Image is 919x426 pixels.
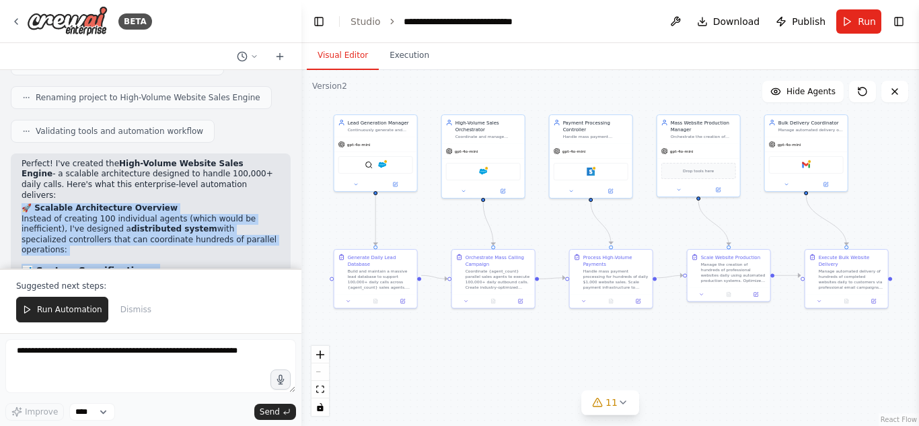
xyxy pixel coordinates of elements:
[764,114,848,192] div: Bulk Delivery CoordinatorManage automated delivery of completed websites to hundreds of customers...
[379,42,440,70] button: Execution
[307,42,379,70] button: Visual Editor
[231,48,264,65] button: Switch to previous chat
[807,180,845,188] button: Open in side panel
[862,297,885,306] button: Open in side panel
[269,48,291,65] button: Start a new chat
[118,13,152,30] div: BETA
[805,249,889,309] div: Execute Bulk Website DeliveryManage automated delivery of hundreds of completed websites daily to...
[365,161,373,169] img: SerperDevTool
[311,398,329,416] button: toggle interactivity
[16,297,108,322] button: Run Automation
[597,297,625,306] button: No output available
[583,269,649,290] div: Handle mass payment processing for hundreds of daily $1,000 website sales. Scale payment infrastr...
[563,134,628,139] div: Handle mass payment processing for hundreds of daily conversions at $1,000 each. Manage Stripe in...
[587,202,614,244] g: Edge from 003dc6ca-6b80-41ec-8e5d-1562c18dde46 to 35b11419-2ae0-426e-8875-266a426c77d0
[270,369,291,390] button: Click to speak your automation idea
[334,249,418,309] div: Generate Daily Lead DatabaseBuild and maintain a massive lead database to support 100,000+ daily ...
[260,406,280,417] span: Send
[687,249,771,302] div: Scale Website ProductionManage the creation of hundreds of professional websites daily using auto...
[858,15,876,28] span: Run
[701,254,760,260] div: Scale Website Production
[695,201,732,246] g: Edge from d8d3b503-bcc3-4d9a-8248-495845917b90 to 192d83a6-b498-48ce-bd31-b16060cd9bc8
[455,134,521,139] div: Coordinate and manage {agent_count} parallel sales agents making 1,000 calls each daily. Create o...
[539,275,565,283] g: Edge from cb3150d2-cb14-488f-ac6d-d8986812ff56 to 35b11419-2ae0-426e-8875-266a426c77d0
[361,297,390,306] button: No output available
[348,119,413,126] div: Lead Generation Manager
[713,15,760,28] span: Download
[131,224,217,234] strong: distributed system
[348,127,413,133] div: Continuously generate and maintain a database of {daily_lead_quota} qualified small business lead...
[466,254,531,267] div: Orchestrate Mass Calling Campaign
[479,297,507,306] button: No output available
[802,161,810,169] img: Gmail
[583,254,649,267] div: Process High-Volume Payments
[701,262,766,283] div: Manage the creation of hundreds of professional websites daily using automated production systems...
[378,161,386,169] img: Salesforce
[581,390,639,415] button: 11
[509,297,531,306] button: Open in side panel
[27,6,108,36] img: Logo
[770,9,831,34] button: Publish
[587,168,595,176] img: Stripe
[391,297,414,306] button: Open in side panel
[37,304,102,315] span: Run Automation
[254,404,296,420] button: Send
[348,254,413,267] div: Generate Daily Lead Database
[5,403,64,421] button: Improve
[562,149,586,154] span: gpt-4o-mini
[714,291,743,299] button: No output available
[466,269,531,290] div: Coordinate {agent_count} parallel sales agents to execute 100,000+ daily outbound calls. Create i...
[484,187,522,195] button: Open in side panel
[451,249,536,309] div: Orchestrate Mass Calling CampaignCoordinate {agent_count} parallel sales agents to execute 100,00...
[25,406,58,417] span: Improve
[889,12,908,31] button: Show right sidebar
[351,15,553,28] nav: breadcrumb
[569,249,653,309] div: Process High-Volume PaymentsHandle mass payment processing for hundreds of daily $1,000 website s...
[22,159,280,201] p: Perfect! I've created the - a scalable architecture designed to handle 100,000+ daily calls. Here...
[441,114,525,199] div: High-Volume Sales OrchestratorCoordinate and manage {agent_count} parallel sales agents making 1,...
[479,168,487,176] img: Salesforce
[881,416,917,423] a: React Flow attribution
[311,346,329,363] button: zoom in
[22,265,157,276] strong: 📊 System Specifications:
[455,119,521,133] div: High-Volume Sales Orchestrator
[657,272,683,281] g: Edge from 35b11419-2ae0-426e-8875-266a426c77d0 to 192d83a6-b498-48ce-bd31-b16060cd9bc8
[591,187,630,195] button: Open in side panel
[692,9,766,34] button: Download
[657,114,741,197] div: Mass Website Production ManagerOrchestrate the creation of hundreds of websites daily using autom...
[803,195,850,246] g: Edge from ca8e6802-7af1-4885-b489-a66261851c11 to 4cda49d5-56b3-45a8-bd16-a9aa88e5e2a5
[421,272,447,282] g: Edge from ac93205a-1b67-46dc-ae59-7c54d90fb096 to cb3150d2-cb14-488f-ac6d-d8986812ff56
[778,119,844,126] div: Bulk Delivery Coordinator
[819,254,884,267] div: Execute Bulk Website Delivery
[351,16,381,27] a: Studio
[376,180,414,188] button: Open in side panel
[36,92,260,103] span: Renaming project to High-Volume Website Sales Engine
[832,297,860,306] button: No output available
[792,15,825,28] span: Publish
[626,297,649,306] button: Open in side panel
[683,168,714,174] span: Drop tools here
[22,214,280,256] p: Instead of creating 100 individual agents (which would be inefficient), I've designed a with spec...
[114,297,158,322] button: Dismiss
[778,142,801,147] span: gpt-4o-mini
[762,81,844,102] button: Hide Agents
[671,134,736,139] div: Orchestrate the creation of hundreds of websites daily using automated templates and production s...
[549,114,633,199] div: Payment Processing ControllerHandle mass payment processing for hundreds of daily conversions at ...
[480,202,497,246] g: Edge from 02045d52-d27f-4df7-ad51-840780751234 to cb3150d2-cb14-488f-ac6d-d8986812ff56
[120,304,151,315] span: Dismiss
[744,291,767,299] button: Open in side panel
[22,203,178,213] strong: 🚀 Scalable Architecture Overview
[605,396,618,409] span: 11
[819,269,884,290] div: Manage automated delivery of hundreds of completed websites daily to customers via professional e...
[16,281,285,291] p: Suggested next steps:
[786,86,836,97] span: Hide Agents
[348,269,413,290] div: Build and maintain a massive lead database to support 100,000+ daily calls across {agent_count} s...
[36,126,203,137] span: Validating tools and automation workflow
[455,149,478,154] span: gpt-4o-mini
[309,12,328,31] button: Hide left sidebar
[334,114,418,192] div: Lead Generation ManagerContinuously generate and maintain a database of {daily_lead_quota} qualif...
[372,195,379,246] g: Edge from 5f9a268c-1023-4121-b845-c1eb34a5b13c to ac93205a-1b67-46dc-ae59-7c54d90fb096
[778,127,844,133] div: Manage automated delivery of completed websites to hundreds of customers daily via email. Handle ...
[670,149,694,154] span: gpt-4o-mini
[774,272,801,279] g: Edge from 192d83a6-b498-48ce-bd31-b16060cd9bc8 to 4cda49d5-56b3-45a8-bd16-a9aa88e5e2a5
